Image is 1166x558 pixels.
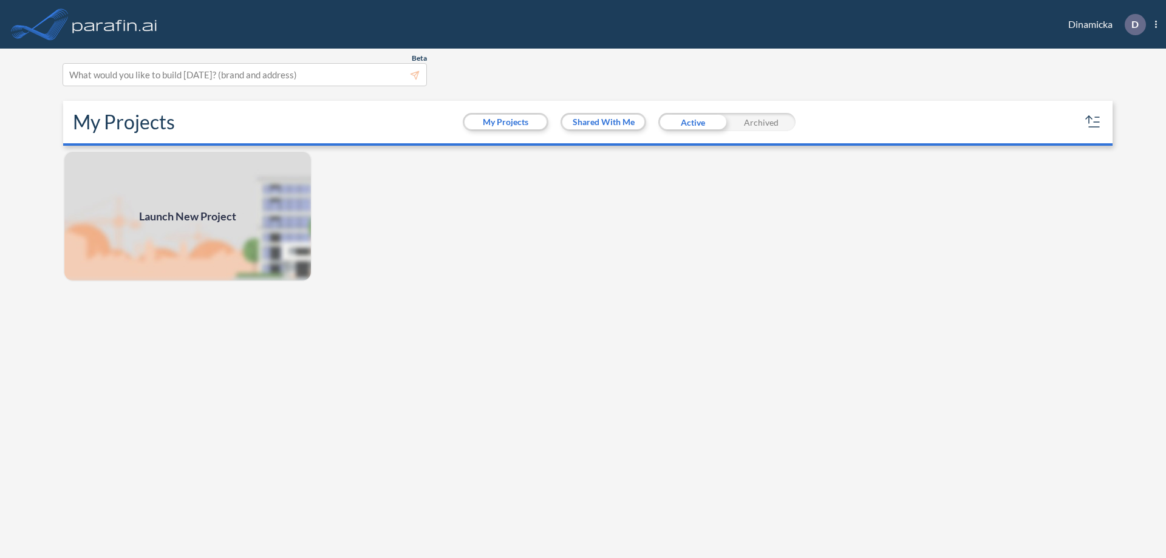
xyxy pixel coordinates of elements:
[70,12,160,36] img: logo
[1131,19,1139,30] p: D
[1050,14,1157,35] div: Dinamicka
[465,115,547,129] button: My Projects
[1083,112,1103,132] button: sort
[727,113,796,131] div: Archived
[562,115,644,129] button: Shared With Me
[73,111,175,134] h2: My Projects
[658,113,727,131] div: Active
[139,208,236,225] span: Launch New Project
[412,53,427,63] span: Beta
[63,151,312,282] a: Launch New Project
[63,151,312,282] img: add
